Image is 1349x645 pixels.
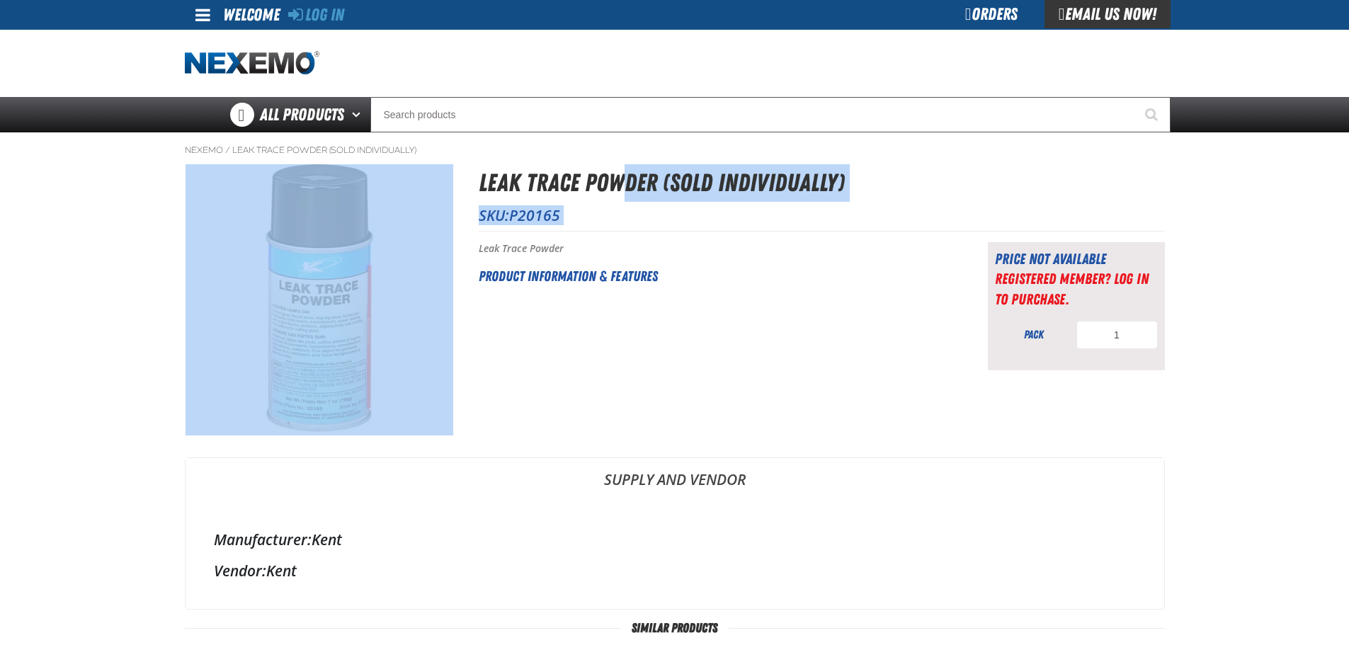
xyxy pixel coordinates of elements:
[186,164,453,432] img: Leak Trace Powder (Sold Individually)
[479,266,952,287] h2: Product Information & Features
[288,5,344,25] a: Log In
[214,561,1136,581] div: Kent
[1076,321,1158,349] input: Product Quantity
[232,144,416,156] a: Leak Trace Powder (Sold Individually)
[185,144,1165,156] nav: Breadcrumbs
[214,530,1136,549] div: Kent
[347,97,370,132] button: Open All Products pages
[186,458,1164,501] a: Supply and Vendor
[620,621,729,635] span: Similar Products
[995,270,1149,307] a: Registered Member? Log In to purchase.
[370,97,1171,132] input: Search
[509,205,560,225] span: P20165
[185,144,223,156] a: Nexemo
[214,561,266,581] label: Vendor:
[260,102,344,127] span: All Products
[185,51,319,76] img: Nexemo logo
[185,51,319,76] a: Home
[479,242,952,256] p: Leak Trace Powder
[995,249,1158,269] div: Price not available
[214,530,312,549] label: Manufacturer:
[479,164,1165,202] h1: Leak Trace Powder (Sold Individually)
[1135,97,1171,132] button: Start Searching
[479,205,1165,225] p: SKU:
[225,144,230,156] span: /
[995,327,1073,343] div: pack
